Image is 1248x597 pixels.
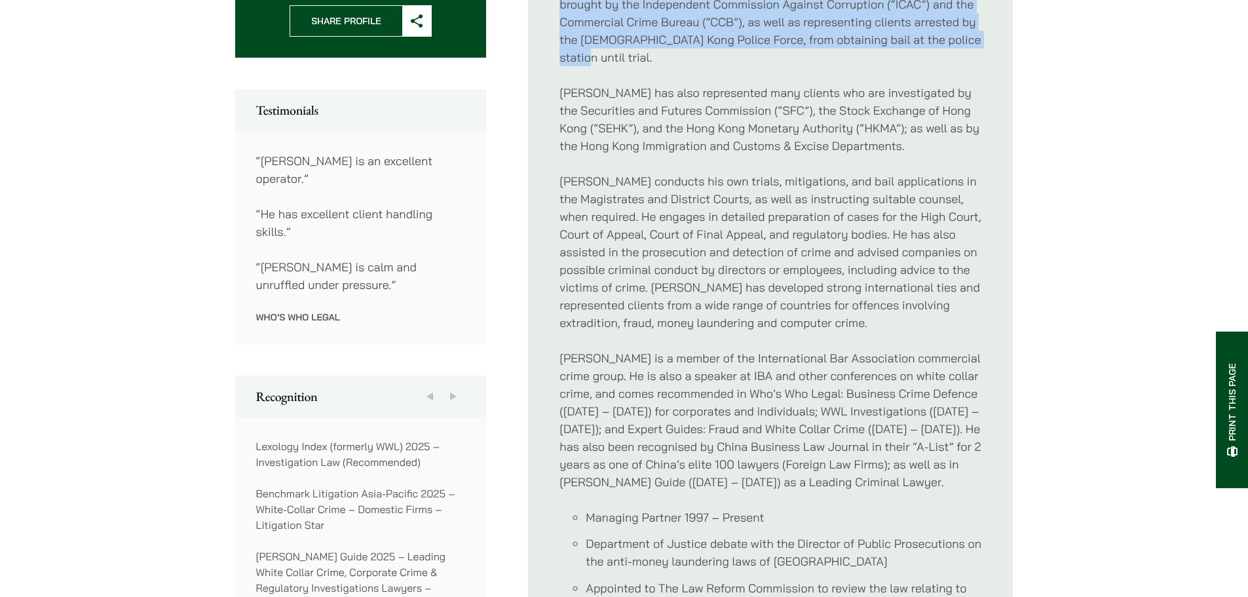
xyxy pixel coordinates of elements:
[256,205,466,241] p: “He has excellent client handling skills.”
[290,5,432,37] button: Share Profile
[256,389,466,404] h2: Recognition
[290,6,402,36] span: Share Profile
[256,258,466,294] p: “[PERSON_NAME] is calm and unruffled under pressure.”
[559,349,981,491] p: [PERSON_NAME] is a member of the International Bar Association commercial crime group. He is also...
[586,509,981,526] li: Managing Partner 1997 – Present
[256,311,466,323] p: Who’s Who Legal
[256,152,466,187] p: “[PERSON_NAME] is an excellent operator.”
[442,376,465,417] button: Next
[586,535,981,570] li: Department of Justice debate with the Director of Public Prosecutions on the anti-money launderin...
[559,172,981,332] p: [PERSON_NAME] conducts his own trials, mitigations, and bail applications in the Magistrates and ...
[418,376,442,417] button: Previous
[256,438,466,470] p: Lexology Index (formerly WWL) 2025 – Investigation Law (Recommended)
[256,486,466,533] p: Benchmark Litigation Asia-Pacific 2025 – White-Collar Crime – Domestic Firms – Litigation Star
[559,84,981,155] p: [PERSON_NAME] has also represented many clients who are investigated by the Securities and Future...
[256,102,466,118] h2: Testimonials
